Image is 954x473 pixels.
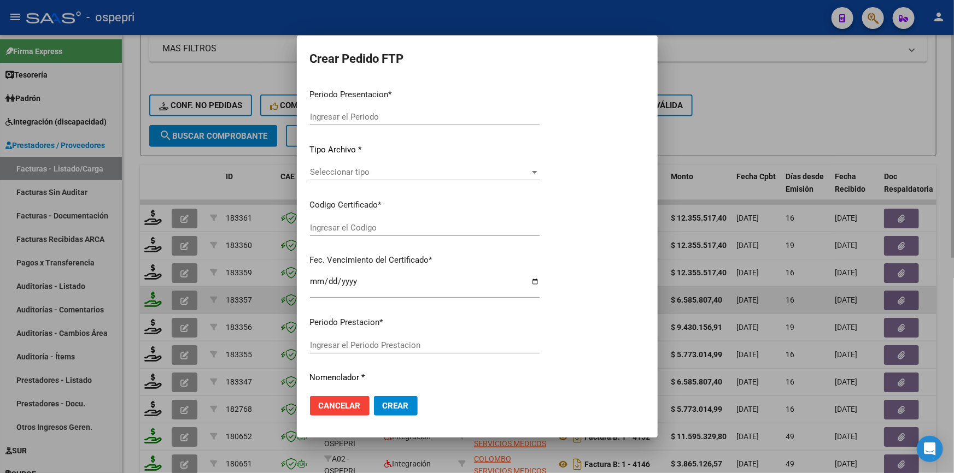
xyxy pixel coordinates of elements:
h2: Crear Pedido FTP [310,49,645,69]
p: Periodo Prestacion [310,316,540,329]
p: Codigo Certificado [310,199,540,211]
span: Seleccionar tipo [310,167,530,177]
p: Periodo Presentacion [310,88,540,101]
span: Cancelar [319,401,361,411]
button: Crear [374,396,418,416]
span: Crear [383,401,409,411]
p: Fec. Vencimiento del Certificado [310,254,540,267]
p: Tipo Archivo * [310,144,540,156]
button: Cancelar [310,396,370,416]
div: Open Intercom Messenger [917,436,943,462]
p: Nomenclador * [310,371,540,384]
